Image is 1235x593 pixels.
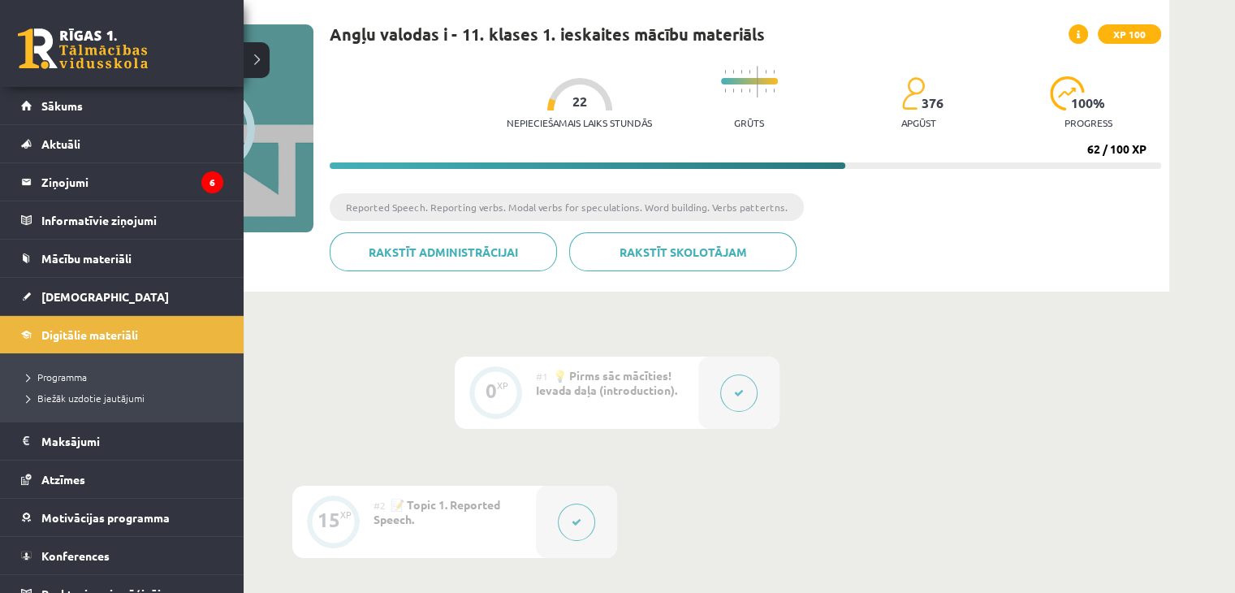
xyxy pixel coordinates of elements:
img: icon-short-line-57e1e144782c952c97e751825c79c345078a6d821885a25fce030b3d8c18986b.svg [749,70,750,74]
li: Reported Speech. Reporting verbs. Modal verbs for speculations. Word building. Verbs pattertns. [330,193,804,221]
span: Atzīmes [41,472,85,487]
legend: Informatīvie ziņojumi [41,201,223,239]
p: apgūst [901,117,936,128]
span: Sākums [41,98,83,113]
span: Biežāk uzdotie jautājumi [20,392,145,405]
span: Konferences [41,548,110,563]
span: Motivācijas programma [41,510,170,525]
span: #1 [536,370,548,383]
span: 💡 Pirms sāc mācīties! Ievada daļa (introduction). [536,368,677,397]
div: 15 [317,513,340,527]
span: #2 [374,499,386,512]
a: Rīgas 1. Tālmācības vidusskola [18,28,148,69]
img: students-c634bb4e5e11cddfef0936a35e636f08e4e9abd3cc4e673bd6f9a4125e45ecb1.svg [901,76,925,110]
div: 0 [486,383,497,398]
img: icon-long-line-d9ea69661e0d244f92f715978eff75569469978d946b2353a9bb055b3ed8787d.svg [757,66,758,97]
img: icon-short-line-57e1e144782c952c97e751825c79c345078a6d821885a25fce030b3d8c18986b.svg [732,89,734,93]
span: Programma [20,370,87,383]
img: icon-short-line-57e1e144782c952c97e751825c79c345078a6d821885a25fce030b3d8c18986b.svg [732,70,734,74]
p: Grūts [734,117,764,128]
span: [DEMOGRAPHIC_DATA] [41,289,169,304]
a: Sākums [21,87,223,124]
a: Ziņojumi6 [21,163,223,201]
h1: Angļu valodas i - 11. klases 1. ieskaites mācību materiāls [330,24,765,44]
a: Motivācijas programma [21,499,223,536]
i: 6 [201,171,223,193]
span: XP 100 [1098,24,1161,44]
img: icon-short-line-57e1e144782c952c97e751825c79c345078a6d821885a25fce030b3d8c18986b.svg [765,70,766,74]
img: icon-progress-161ccf0a02000e728c5f80fcf4c31c7af3da0e1684b2b1d7c360e028c24a22f1.svg [1050,76,1085,110]
a: Informatīvie ziņojumi [21,201,223,239]
span: Digitālie materiāli [41,327,138,342]
img: icon-short-line-57e1e144782c952c97e751825c79c345078a6d821885a25fce030b3d8c18986b.svg [765,89,766,93]
span: 100 % [1071,96,1106,110]
span: Mācību materiāli [41,251,132,266]
span: Aktuāli [41,136,80,151]
a: Rakstīt skolotājam [569,232,797,271]
legend: Maksājumi [41,422,223,460]
legend: Ziņojumi [41,163,223,201]
a: Rakstīt administrācijai [330,232,557,271]
img: icon-short-line-57e1e144782c952c97e751825c79c345078a6d821885a25fce030b3d8c18986b.svg [724,70,726,74]
img: icon-short-line-57e1e144782c952c97e751825c79c345078a6d821885a25fce030b3d8c18986b.svg [724,89,726,93]
img: icon-short-line-57e1e144782c952c97e751825c79c345078a6d821885a25fce030b3d8c18986b.svg [741,70,742,74]
a: Digitālie materiāli [21,316,223,353]
a: Maksājumi [21,422,223,460]
a: Aktuāli [21,125,223,162]
img: icon-short-line-57e1e144782c952c97e751825c79c345078a6d821885a25fce030b3d8c18986b.svg [773,70,775,74]
div: XP [497,381,508,390]
a: [DEMOGRAPHIC_DATA] [21,278,223,315]
span: 22 [572,94,587,109]
img: icon-short-line-57e1e144782c952c97e751825c79c345078a6d821885a25fce030b3d8c18986b.svg [749,89,750,93]
a: Programma [20,370,227,384]
p: progress [1064,117,1112,128]
img: icon-short-line-57e1e144782c952c97e751825c79c345078a6d821885a25fce030b3d8c18986b.svg [773,89,775,93]
span: 📝 Topic 1. Reported Speech. [374,497,500,526]
div: XP [340,510,352,519]
span: 376 [922,96,944,110]
a: Mācību materiāli [21,240,223,277]
a: Atzīmes [21,461,223,498]
a: Biežāk uzdotie jautājumi [20,391,227,405]
img: icon-short-line-57e1e144782c952c97e751825c79c345078a6d821885a25fce030b3d8c18986b.svg [741,89,742,93]
a: Konferences [21,537,223,574]
p: Nepieciešamais laiks stundās [507,117,652,128]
